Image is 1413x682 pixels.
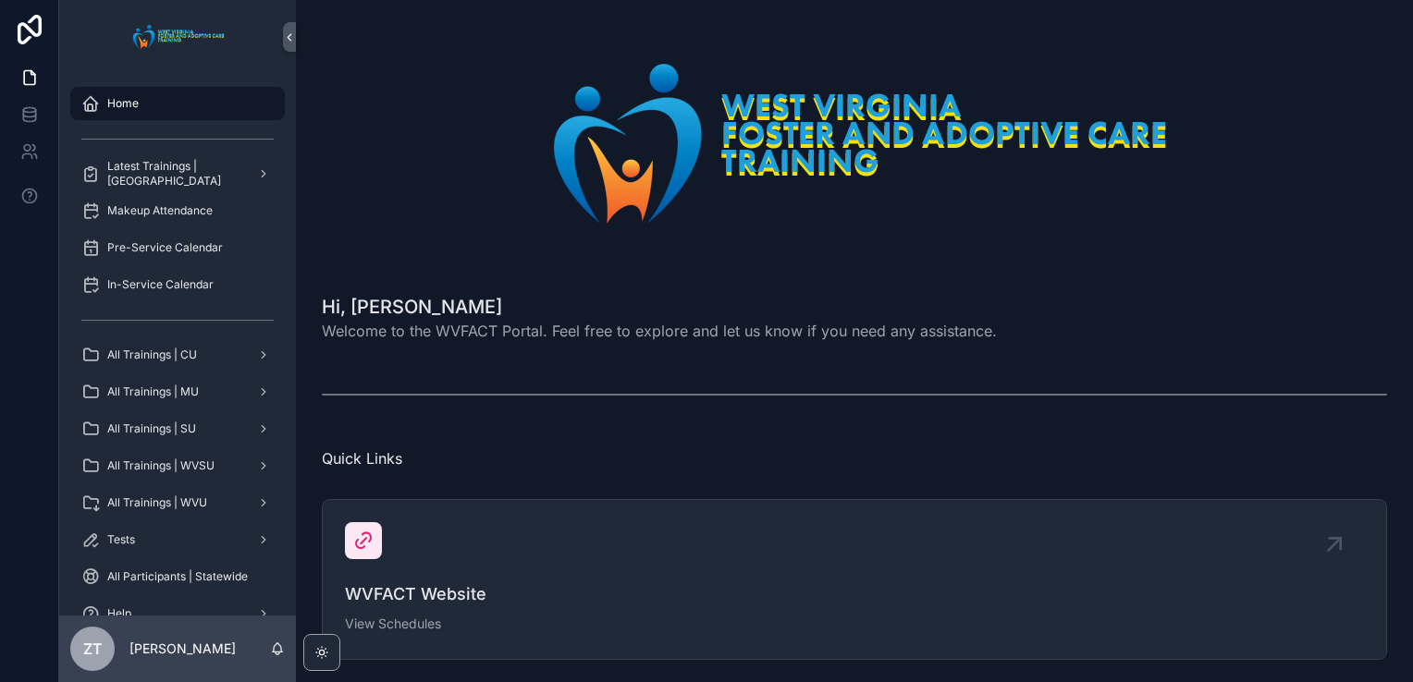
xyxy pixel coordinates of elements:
[70,231,285,264] a: Pre-Service Calendar
[70,486,285,519] a: All Trainings | WVU
[322,320,997,342] span: Welcome to the WVFACT Portal. Feel free to explore and let us know if you need any assistance.
[107,277,214,292] span: In-Service Calendar
[128,22,228,52] img: App logo
[107,384,199,399] span: All Trainings | MU
[107,240,223,255] span: Pre-Service Calendar
[107,347,197,362] span: All Trainings | CU
[345,581,1364,607] span: WVFACT Website
[345,615,1364,633] span: View Schedules
[70,375,285,408] a: All Trainings | MU
[107,532,135,547] span: Tests
[107,606,131,621] span: Help
[107,421,196,436] span: All Trainings | SU
[70,412,285,445] a: All Trainings | SU
[323,500,1386,659] a: WVFACT WebsiteView Schedules
[70,560,285,593] a: All Participants | Statewide
[107,569,248,584] span: All Participants | Statewide
[70,157,285,190] a: Latest Trainings | [GEOGRAPHIC_DATA]
[59,74,296,615] div: scrollable content
[322,449,402,468] span: Quick Links
[70,523,285,556] a: Tests
[519,44,1190,242] img: 26288-LogoRetina.png
[107,96,139,111] span: Home
[107,159,242,189] span: Latest Trainings | [GEOGRAPHIC_DATA]
[70,597,285,630] a: Help
[129,639,236,658] p: [PERSON_NAME]
[107,203,213,218] span: Makeup Attendance
[70,338,285,371] a: All Trainings | CU
[322,294,997,320] h1: Hi, [PERSON_NAME]
[70,268,285,301] a: In-Service Calendar
[83,638,102,660] span: ZT
[107,495,207,510] span: All Trainings | WVU
[70,449,285,482] a: All Trainings | WVSU
[70,194,285,227] a: Makeup Attendance
[107,458,215,473] span: All Trainings | WVSU
[70,87,285,120] a: Home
